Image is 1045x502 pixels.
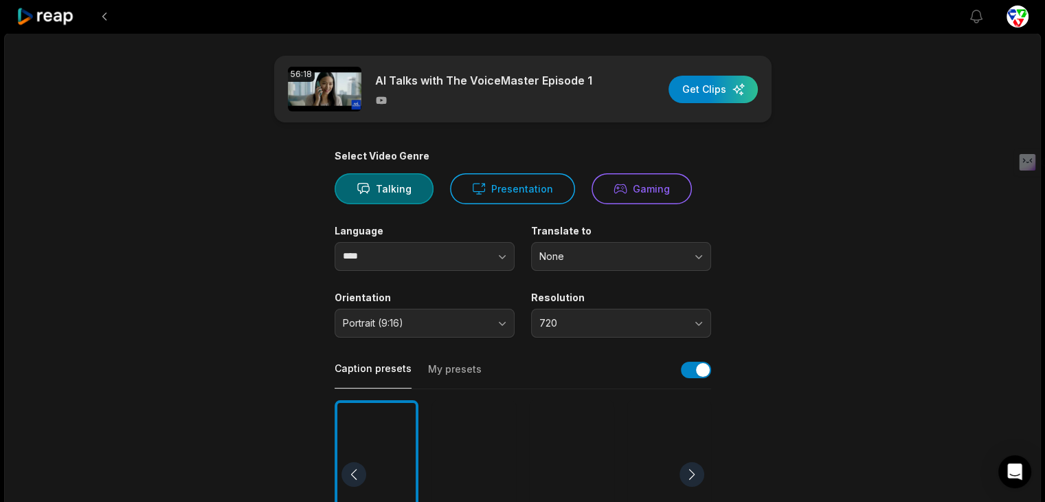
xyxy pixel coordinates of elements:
[335,362,412,389] button: Caption presets
[531,309,711,338] button: 720
[335,225,515,237] label: Language
[998,455,1031,488] div: Open Intercom Messenger
[531,242,711,271] button: None
[343,317,487,329] span: Portrait (9:16)
[288,67,315,82] div: 56:18
[335,309,515,338] button: Portrait (9:16)
[375,72,592,89] p: AI Talks with The VoiceMaster Episode 1
[335,173,434,204] button: Talking
[335,150,711,162] div: Select Video Genre
[668,76,758,103] button: Get Clips
[592,173,692,204] button: Gaming
[539,250,684,263] span: None
[539,317,684,329] span: 720
[531,292,711,304] label: Resolution
[450,173,575,204] button: Presentation
[428,362,482,389] button: My presets
[335,292,515,304] label: Orientation
[531,225,711,237] label: Translate to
